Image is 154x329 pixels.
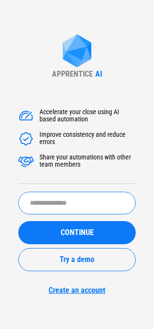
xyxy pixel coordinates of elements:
span: Try a demo [60,256,94,263]
div: AI [95,69,102,79]
img: Accelerate [18,154,34,169]
img: Accelerate [18,131,34,146]
div: Improve consistency and reduce errors [39,131,136,146]
button: CONTINUE [18,221,136,244]
img: Accelerate [18,108,34,124]
div: Accelerate your close using AI based automation [39,108,136,124]
div: Share your automations with other team members [39,154,136,169]
a: Create an account [18,286,136,295]
img: Apprentice AI [58,34,96,69]
span: CONTINUE [61,229,94,237]
button: Try a demo [18,248,136,271]
div: APPRENTICE [52,69,93,79]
